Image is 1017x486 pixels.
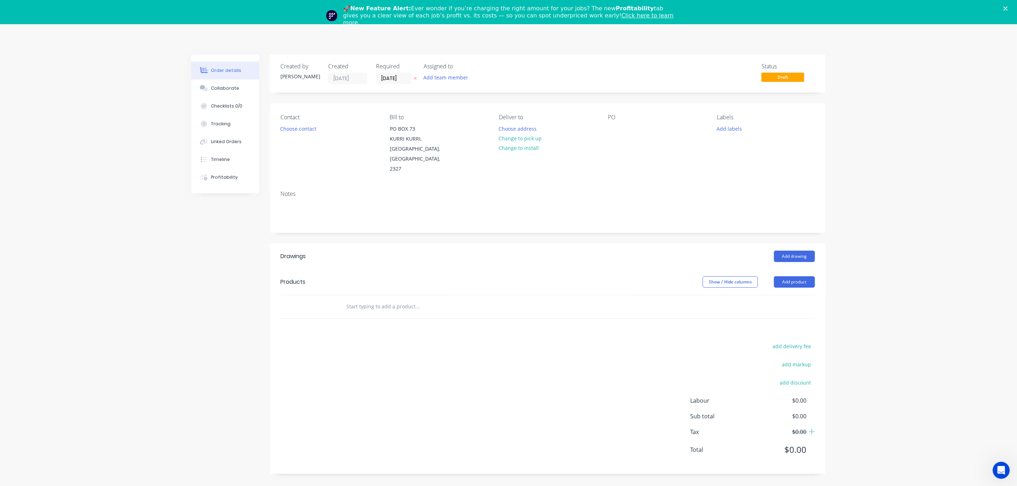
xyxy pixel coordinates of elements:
div: KURRI KURRI, [GEOGRAPHIC_DATA], [GEOGRAPHIC_DATA], 2327 [390,134,449,174]
button: Tracking [191,115,259,133]
div: Labels [717,114,815,121]
b: New Feature Alert: [350,5,411,12]
div: PO [608,114,706,121]
div: Created [328,63,367,70]
button: Add product [774,276,815,288]
button: Checklists 0/0 [191,97,259,115]
div: [PERSON_NAME] [280,73,320,80]
div: Drawings [280,252,306,261]
div: Collaborate [211,85,239,92]
button: Choose contact [277,124,320,133]
input: Start typing to add a product... [346,299,489,314]
button: Profitability [191,168,259,186]
div: Profitability [211,174,238,181]
div: 🚀 Ever wonder if you’re charging the right amount for your jobs? The new tab gives you a clear vi... [343,5,680,26]
div: Required [376,63,415,70]
iframe: Intercom live chat [993,462,1010,479]
span: Tax [690,428,754,436]
button: add delivery fee [769,341,815,351]
span: $0.00 [754,396,806,405]
div: Products [280,278,305,286]
div: Close [1003,6,1011,11]
span: Labour [690,396,754,405]
div: Contact [280,114,378,121]
div: Bill to [389,114,487,121]
div: Checklists 0/0 [211,103,243,109]
button: Timeline [191,151,259,168]
div: Timeline [211,156,230,163]
button: Add team member [424,73,472,82]
span: Draft [762,73,804,82]
img: Profile image for Team [326,10,337,21]
div: Tracking [211,121,231,127]
div: Status [762,63,815,70]
button: Show / Hide columns [703,276,758,288]
span: Total [690,445,754,454]
button: Order details [191,62,259,79]
button: Add drawing [774,251,815,262]
button: Choose address [495,124,541,133]
button: Change to install [495,143,543,153]
span: Sub total [690,412,754,420]
span: $0.00 [754,412,806,420]
button: Change to pick up [495,134,546,143]
button: Linked Orders [191,133,259,151]
div: Linked Orders [211,139,242,145]
button: Collaborate [191,79,259,97]
button: Add team member [420,73,472,82]
span: $0.00 [754,428,806,436]
button: add discount [776,378,815,387]
b: Profitability [616,5,654,12]
div: PO BOX 73KURRI KURRI, [GEOGRAPHIC_DATA], [GEOGRAPHIC_DATA], 2327 [384,124,455,174]
button: add markup [778,360,815,369]
div: Notes [280,190,815,197]
button: Add labels [713,124,746,133]
div: Order details [211,67,242,74]
div: Assigned to [424,63,495,70]
div: PO BOX 73 [390,124,449,134]
div: Created by [280,63,320,70]
span: $0.00 [754,443,806,456]
div: Deliver to [499,114,597,121]
a: Click here to learn more. [343,12,673,26]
